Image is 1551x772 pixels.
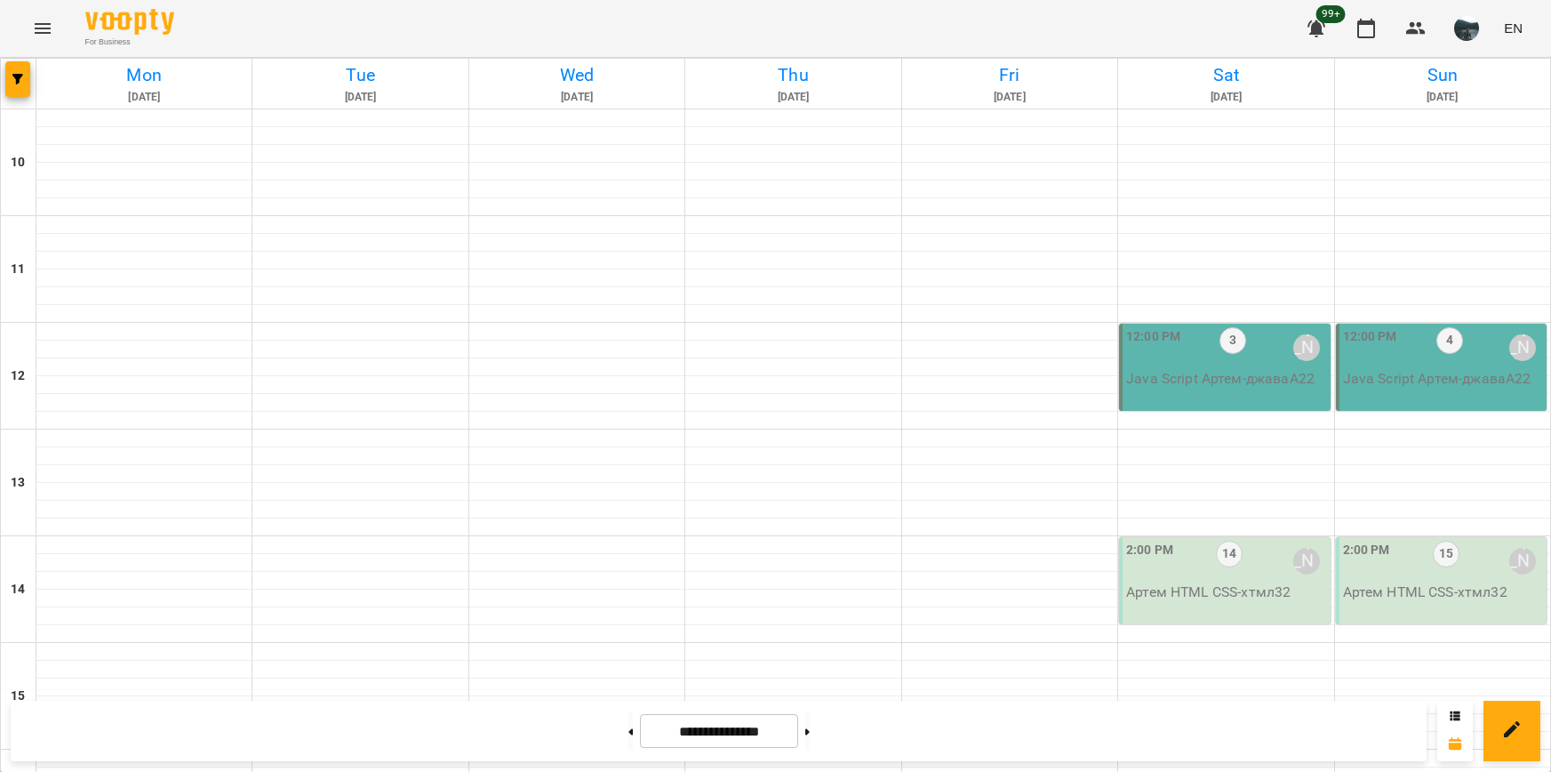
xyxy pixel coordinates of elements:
[1343,368,1543,390] p: Java Script Артем - джаваА22
[1126,541,1173,560] label: 2:00 PM
[1121,89,1331,106] h6: [DATE]
[1454,16,1479,41] img: aa1b040b8dd0042f4e09f431b6c9ed0a.jpeg
[11,366,25,386] h6: 12
[1343,582,1543,603] p: Артем HTML CSS - хтмл32
[472,61,682,89] h6: Wed
[11,687,25,706] h6: 15
[1343,327,1397,347] label: 12:00 PM
[905,61,1115,89] h6: Fri
[1316,5,1346,23] span: 99+
[1126,327,1180,347] label: 12:00 PM
[255,89,465,106] h6: [DATE]
[11,473,25,493] h6: 13
[1293,548,1320,575] div: Артем Кот
[472,89,682,106] h6: [DATE]
[255,61,465,89] h6: Tue
[688,89,898,106] h6: [DATE]
[85,9,174,35] img: Voopty Logo
[85,36,174,48] span: For Business
[39,61,249,89] h6: Mon
[11,153,25,173] h6: 10
[1509,334,1536,361] div: Артем Кот
[39,89,249,106] h6: [DATE]
[1436,327,1463,354] label: 4
[1497,12,1530,44] button: EN
[1121,61,1331,89] h6: Sat
[1293,334,1320,361] div: Артем Кот
[21,7,64,50] button: Menu
[1219,327,1246,354] label: 3
[905,89,1115,106] h6: [DATE]
[11,580,25,599] h6: 14
[1509,548,1536,575] div: Артем Кот
[1126,368,1326,390] p: Java Script Артем - джаваА22
[688,61,898,89] h6: Thu
[1504,19,1523,37] span: EN
[1343,541,1390,560] label: 2:00 PM
[1338,61,1547,89] h6: Sun
[1216,541,1243,567] label: 14
[1126,582,1326,603] p: Артем HTML CSS - хтмл32
[1338,89,1547,106] h6: [DATE]
[11,260,25,279] h6: 11
[1433,541,1459,567] label: 15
